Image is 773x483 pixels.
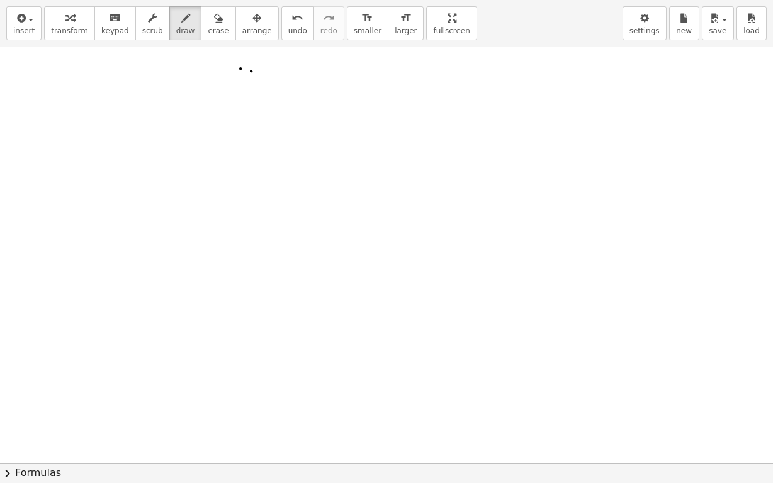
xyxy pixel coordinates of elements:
span: draw [176,26,195,35]
i: keyboard [109,11,121,26]
span: fullscreen [433,26,470,35]
span: settings [629,26,660,35]
button: new [669,6,699,40]
i: format_size [361,11,373,26]
button: transform [44,6,95,40]
button: save [702,6,734,40]
span: keypad [101,26,129,35]
i: format_size [400,11,412,26]
span: redo [320,26,337,35]
span: insert [13,26,35,35]
span: erase [208,26,229,35]
span: scrub [142,26,163,35]
button: format_sizesmaller [347,6,388,40]
button: load [736,6,767,40]
button: keyboardkeypad [94,6,136,40]
button: insert [6,6,42,40]
button: redoredo [313,6,344,40]
button: settings [623,6,667,40]
button: format_sizelarger [388,6,424,40]
span: save [709,26,726,35]
span: arrange [242,26,272,35]
button: erase [201,6,235,40]
button: arrange [235,6,279,40]
button: draw [169,6,202,40]
button: scrub [135,6,170,40]
span: new [676,26,692,35]
i: undo [291,11,303,26]
button: undoundo [281,6,314,40]
span: transform [51,26,88,35]
span: undo [288,26,307,35]
span: smaller [354,26,381,35]
button: fullscreen [426,6,477,40]
i: redo [323,11,335,26]
span: load [743,26,760,35]
span: larger [395,26,417,35]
